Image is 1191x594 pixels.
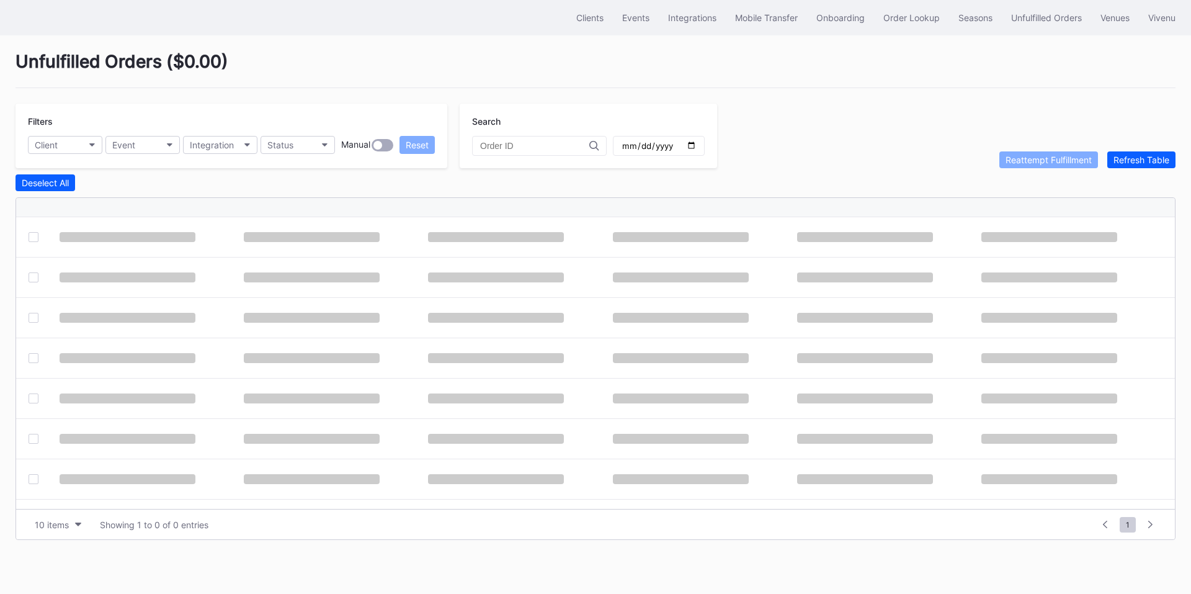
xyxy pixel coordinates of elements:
div: Onboarding [816,12,865,23]
button: Reattempt Fulfillment [999,151,1098,168]
div: Unfulfilled Orders [1011,12,1082,23]
div: Seasons [958,12,993,23]
div: Status [267,140,293,150]
div: Deselect All [22,178,69,188]
div: Integration [190,140,234,150]
div: Venues [1100,12,1130,23]
button: Mobile Transfer [726,6,807,29]
button: Status [261,136,335,154]
div: Reattempt Fulfillment [1006,155,1092,165]
button: Reset [399,136,435,154]
div: Event [112,140,135,150]
div: Refresh Table [1113,155,1169,165]
button: Vivenu [1139,6,1185,29]
input: Order ID [480,141,589,151]
span: 1 [1120,517,1136,533]
button: Order Lookup [874,6,949,29]
button: Event [105,136,180,154]
div: Events [622,12,649,23]
button: Events [613,6,659,29]
div: Showing 1 to 0 of 0 entries [100,520,208,530]
div: Vivenu [1148,12,1175,23]
button: Clients [567,6,613,29]
button: Integration [183,136,257,154]
div: Search [472,116,705,127]
button: Venues [1091,6,1139,29]
div: Filters [28,116,435,127]
div: Mobile Transfer [735,12,798,23]
button: Unfulfilled Orders [1002,6,1091,29]
div: Order Lookup [883,12,940,23]
button: Client [28,136,102,154]
div: Unfulfilled Orders ( $0.00 ) [16,51,1175,88]
div: 10 items [35,520,69,530]
button: Seasons [949,6,1002,29]
button: Refresh Table [1107,151,1175,168]
div: Client [35,140,58,150]
div: Integrations [668,12,716,23]
button: Onboarding [807,6,874,29]
button: 10 items [29,516,87,533]
div: Clients [576,12,604,23]
div: Manual [341,139,370,151]
button: Deselect All [16,174,75,191]
button: Integrations [659,6,726,29]
div: Reset [406,140,429,150]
